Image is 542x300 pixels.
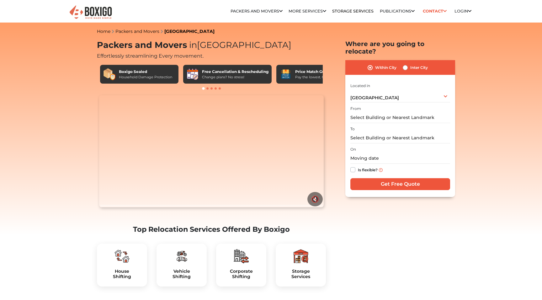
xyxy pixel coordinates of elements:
[279,68,292,80] img: Price Match Guarantee
[350,83,370,89] label: Located in
[421,6,449,16] a: Contact
[202,75,268,80] div: Change plans? No stress!
[350,126,355,132] label: To
[350,178,450,190] input: Get Free Quote
[332,9,374,13] a: Storage Services
[189,40,197,50] span: in
[97,40,326,50] h1: Packers and Movers
[102,269,142,279] a: HouseShifting
[380,9,415,13] a: Publications
[69,5,113,20] img: Boxigo
[295,69,343,75] div: Price Match Guarantee
[97,53,204,59] span: Effortlessly streamlining Every movement.
[293,249,308,264] img: boxigo_packers_and_movers_plan
[281,269,321,279] h5: Storage Services
[114,249,130,264] img: boxigo_packers_and_movers_plan
[115,28,159,34] a: Packers and Movers
[119,75,172,80] div: Household Damage Protection
[350,153,450,164] input: Moving date
[295,75,343,80] div: Pay the lowest. Guaranteed!
[454,9,471,13] a: Login
[231,9,283,13] a: Packers and Movers
[174,249,189,264] img: boxigo_packers_and_movers_plan
[375,64,396,71] label: Within City
[289,9,326,13] a: More services
[307,192,323,206] button: 🔇
[202,69,268,75] div: Free Cancellation & Rescheduling
[162,269,202,279] h5: Vehicle Shifting
[221,269,261,279] a: CorporateShifting
[350,112,450,123] input: Select Building or Nearest Landmark
[187,40,291,50] span: [GEOGRAPHIC_DATA]
[345,40,455,55] h2: Where are you going to relocate?
[350,106,361,111] label: From
[221,269,261,279] h5: Corporate Shifting
[103,68,116,80] img: Boxigo Sealed
[162,269,202,279] a: VehicleShifting
[358,166,378,173] label: Is flexible?
[99,95,323,207] video: Your browser does not support the video tag.
[350,95,399,101] span: [GEOGRAPHIC_DATA]
[350,132,450,143] input: Select Building or Nearest Landmark
[164,28,215,34] a: [GEOGRAPHIC_DATA]
[186,68,199,80] img: Free Cancellation & Rescheduling
[410,64,428,71] label: Inter City
[281,269,321,279] a: StorageServices
[379,168,383,172] img: info
[102,269,142,279] h5: House Shifting
[119,69,172,75] div: Boxigo Sealed
[97,225,326,234] h2: Top Relocation Services Offered By Boxigo
[234,249,249,264] img: boxigo_packers_and_movers_plan
[350,147,356,152] label: On
[97,28,110,34] a: Home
